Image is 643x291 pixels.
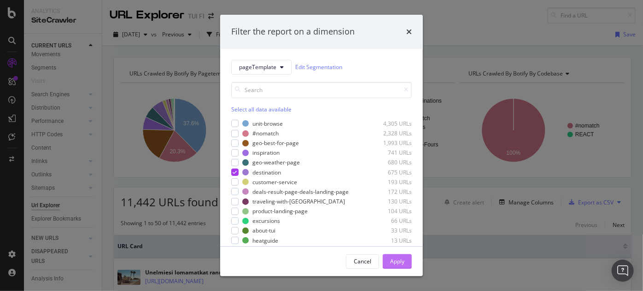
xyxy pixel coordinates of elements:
[252,198,345,205] div: traveling-with-[GEOGRAPHIC_DATA]
[406,26,412,38] div: times
[252,217,280,225] div: excursions
[252,178,297,186] div: customer-service
[367,198,412,205] div: 130 URLs
[252,188,349,196] div: deals-result-page-deals-landing-page
[252,149,280,157] div: inspiration
[612,260,634,282] div: Open Intercom Messenger
[295,62,342,72] a: Edit Segmentation
[239,63,276,71] span: pageTemplate
[390,257,404,265] div: Apply
[252,237,278,244] div: heatguide
[346,254,379,269] button: Cancel
[367,227,412,234] div: 33 URLs
[252,169,281,176] div: destination
[367,158,412,166] div: 680 URLs
[252,139,299,147] div: geo-best-for-page
[252,158,300,166] div: geo-weather-page
[367,178,412,186] div: 193 URLs
[252,207,308,215] div: product-landing-page
[231,60,292,75] button: pageTemplate
[367,129,412,137] div: 2,328 URLs
[367,217,412,225] div: 66 URLs
[231,82,412,98] input: Search
[231,26,355,38] div: Filter the report on a dimension
[220,15,423,276] div: modal
[252,129,279,137] div: #nomatch
[367,207,412,215] div: 104 URLs
[367,120,412,128] div: 4,305 URLs
[367,139,412,147] div: 1,993 URLs
[383,254,412,269] button: Apply
[367,237,412,244] div: 13 URLs
[367,149,412,157] div: 741 URLs
[231,105,412,113] div: Select all data available
[367,169,412,176] div: 675 URLs
[367,188,412,196] div: 172 URLs
[252,120,283,128] div: unit-browse
[354,257,371,265] div: Cancel
[252,227,275,234] div: about-tui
